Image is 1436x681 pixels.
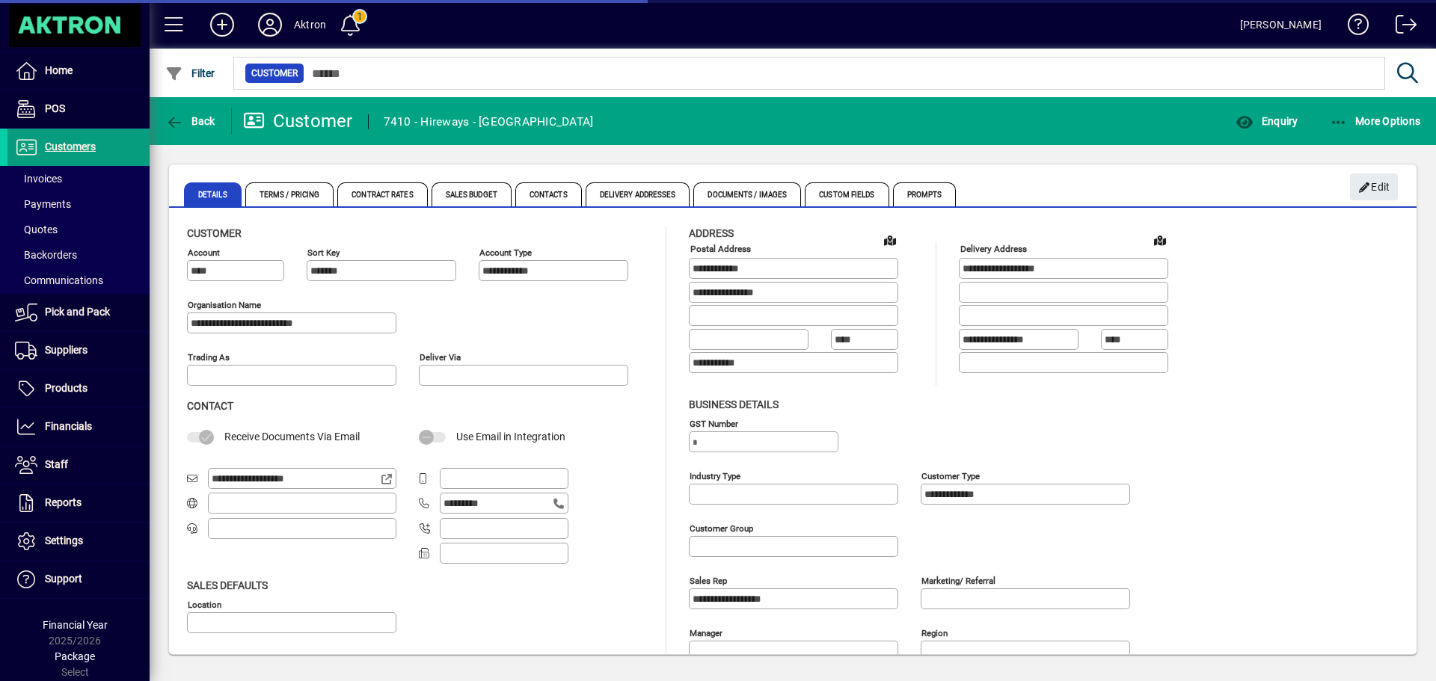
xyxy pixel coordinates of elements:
[7,561,150,598] a: Support
[15,198,71,210] span: Payments
[187,579,268,591] span: Sales defaults
[7,446,150,484] a: Staff
[45,64,73,76] span: Home
[1358,175,1390,200] span: Edit
[165,115,215,127] span: Back
[162,108,219,135] button: Back
[45,141,96,152] span: Customers
[456,431,565,443] span: Use Email in Integration
[15,173,62,185] span: Invoices
[921,470,980,481] mat-label: Customer type
[165,67,215,79] span: Filter
[245,182,334,206] span: Terms / Pricing
[187,400,233,412] span: Contact
[1337,3,1369,52] a: Knowledge Base
[1148,228,1172,252] a: View on map
[162,60,219,87] button: Filter
[1384,3,1417,52] a: Logout
[479,247,532,258] mat-label: Account Type
[515,182,582,206] span: Contacts
[7,268,150,293] a: Communications
[689,227,734,239] span: Address
[921,627,948,638] mat-label: Region
[150,108,232,135] app-page-header-button: Back
[690,575,727,585] mat-label: Sales rep
[7,370,150,407] a: Products
[337,182,427,206] span: Contract Rates
[55,650,95,662] span: Package
[45,458,68,470] span: Staff
[7,332,150,369] a: Suppliers
[45,534,83,546] span: Settings
[1236,115,1298,127] span: Enquiry
[187,227,242,239] span: Customer
[7,191,150,217] a: Payments
[45,382,88,394] span: Products
[7,294,150,331] a: Pick and Pack
[690,523,753,533] mat-label: Customer group
[586,182,690,206] span: Delivery Addresses
[184,182,242,206] span: Details
[690,470,740,481] mat-label: Industry type
[878,228,902,252] a: View on map
[7,166,150,191] a: Invoices
[198,11,246,38] button: Add
[243,109,353,133] div: Customer
[7,484,150,522] a: Reports
[45,496,82,508] span: Reports
[893,182,957,206] span: Prompts
[224,431,360,443] span: Receive Documents Via Email
[384,110,594,134] div: 7410 - Hireways - [GEOGRAPHIC_DATA]
[246,11,294,38] button: Profile
[805,182,889,206] span: Custom Fields
[1240,13,1322,37] div: [PERSON_NAME]
[7,217,150,242] a: Quotes
[7,408,150,446] a: Financials
[188,352,230,363] mat-label: Trading as
[188,247,220,258] mat-label: Account
[307,247,340,258] mat-label: Sort key
[693,182,801,206] span: Documents / Images
[7,90,150,128] a: POS
[7,52,150,90] a: Home
[45,344,88,356] span: Suppliers
[690,627,722,638] mat-label: Manager
[15,274,103,286] span: Communications
[15,249,77,261] span: Backorders
[7,242,150,268] a: Backorders
[15,224,58,235] span: Quotes
[188,300,261,310] mat-label: Organisation name
[45,306,110,318] span: Pick and Pack
[690,418,738,428] mat-label: GST Number
[1330,115,1421,127] span: More Options
[420,352,461,363] mat-label: Deliver via
[43,619,108,631] span: Financial Year
[294,13,326,37] div: Aktron
[7,523,150,560] a: Settings
[188,599,221,609] mat-label: Location
[251,66,298,81] span: Customer
[921,575,995,585] mat-label: Marketing/ Referral
[432,182,512,206] span: Sales Budget
[1350,173,1398,200] button: Edit
[689,398,779,410] span: Business details
[45,573,82,585] span: Support
[1326,108,1425,135] button: More Options
[45,102,65,114] span: POS
[1232,108,1301,135] button: Enquiry
[45,420,92,432] span: Financials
